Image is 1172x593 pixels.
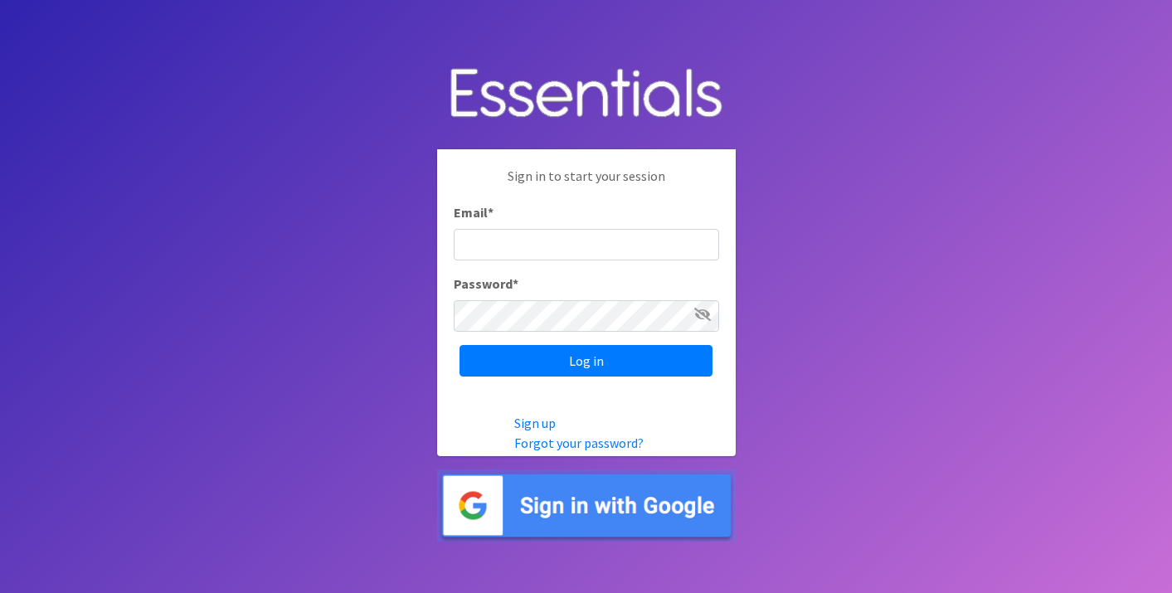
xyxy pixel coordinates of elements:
a: Sign up [514,415,556,431]
p: Sign in to start your session [454,166,719,202]
label: Password [454,274,518,294]
img: Sign in with Google [437,469,736,542]
img: Human Essentials [437,51,736,137]
abbr: required [488,204,494,221]
input: Log in [460,345,712,377]
label: Email [454,202,494,222]
abbr: required [513,275,518,292]
a: Forgot your password? [514,435,644,451]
